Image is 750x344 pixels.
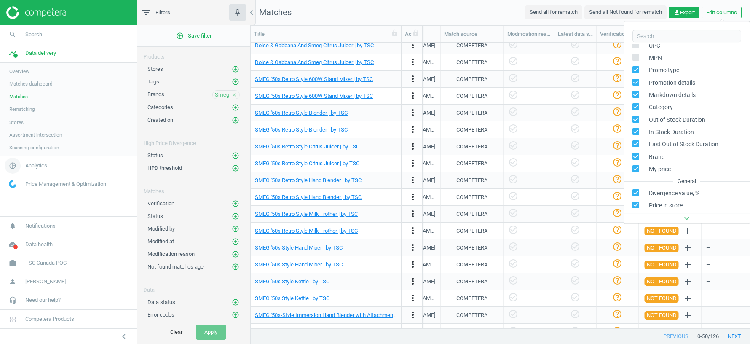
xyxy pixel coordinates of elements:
[570,242,580,252] i: check_circle_outline
[612,191,622,201] i: help_outline
[255,278,329,285] a: SMEG '50s Style Kettle | by TSC
[570,326,580,336] i: check_circle_outline
[255,42,374,48] a: Dolce & Gabbana And Smeg Citrus Juicer | by TSC
[673,177,700,185] div: General
[408,293,418,303] i: more_vert
[508,309,518,319] i: check_circle_outline
[408,276,418,286] i: more_vert
[255,76,373,82] a: SMEG '50s Retro Style 600W Stand Mixer | by TSC
[9,132,62,138] span: Assortment intersection
[632,30,741,43] input: Search...
[5,255,21,271] i: work
[456,244,487,252] div: COMPETERA
[176,32,212,40] span: Save filter
[5,236,21,253] i: cloud_done
[680,224,695,238] button: add
[232,116,239,124] i: add_circle_outline
[456,312,487,319] div: COMPETERA
[231,311,240,319] button: add_circle_outline
[232,238,239,245] i: add_circle_outline
[255,211,358,217] a: SMEG '50s Retro Style Milk Frother | by TSC
[612,309,622,319] i: help_outline
[137,133,250,147] div: High Price Divergence
[255,160,359,167] a: SMEG '50s Retro Style Citrus Juicer | by TSC
[147,251,195,257] span: Modification reason
[456,42,487,49] div: COMPETERA
[147,117,173,123] span: Created on
[408,327,418,338] button: more_vert
[5,292,21,308] i: headset_mic
[525,5,582,19] button: Send all for rematch
[255,312,418,318] a: SMEG '50s-Style Immersion Hand Blender with Attachments | by TSC
[669,7,699,19] button: get_appExport
[612,157,622,167] i: help_outline
[408,293,418,304] button: more_vert
[408,91,418,101] i: more_vert
[155,9,170,16] span: Filters
[683,310,693,320] i: add
[612,56,622,66] i: help_outline
[680,241,695,255] button: add
[647,244,677,252] span: NOT FOUND
[612,292,622,302] i: help_outline
[147,312,174,318] span: Error codes
[408,259,418,269] i: more_vert
[232,311,239,319] i: add_circle_outline
[680,325,695,339] button: add
[255,228,358,234] a: SMEG '50s Retro Style Milk Frother | by TSC
[147,165,182,171] span: HPD threshold
[255,110,348,116] a: SMEG '50s Retro Style Blender | by TSC
[147,66,163,72] span: Stores
[570,191,580,201] i: check_circle_outline
[232,225,239,233] i: add_circle_outline
[231,65,240,73] button: add_circle_outline
[673,9,680,16] i: get_app
[508,225,518,235] i: check_circle_outline
[456,278,487,285] div: COMPETERA
[251,43,750,329] div: grid
[231,199,240,208] button: add_circle_outline
[408,124,418,134] i: more_vert
[231,151,240,160] button: add_circle_outline
[456,75,487,83] div: COMPETERA
[119,331,129,341] i: chevron_left
[232,65,239,73] i: add_circle_outline
[408,209,418,220] button: more_vert
[508,124,518,134] i: check_circle_outline
[9,81,53,87] span: Matches dashboard
[612,258,622,269] i: help_outline
[254,30,398,38] div: Title
[570,73,580,83] i: check_circle_outline
[25,296,61,304] span: Need our help?
[215,91,229,99] span: Smeg
[612,275,622,285] i: help_outline
[508,275,518,285] i: check_circle_outline
[196,325,226,340] button: Apply
[508,208,518,218] i: check_circle_outline
[456,261,487,269] div: COMPETERA
[9,119,24,126] span: Stores
[508,191,518,201] i: check_circle_outline
[9,68,29,75] span: Overview
[570,309,580,319] i: check_circle_outline
[408,242,418,253] button: more_vert
[232,200,239,207] i: add_circle_outline
[456,193,487,201] div: COMPETERA
[137,47,250,61] div: Products
[570,225,580,235] i: check_circle_outline
[508,242,518,252] i: check_circle_outline
[9,93,28,100] span: Matches
[570,258,580,269] i: check_circle_outline
[408,57,418,67] i: more_vert
[456,59,487,66] div: COMPETERA
[647,277,677,286] span: NOT FOUND
[645,140,718,148] span: Last Out of Stock Duration
[456,126,487,134] div: COMPETERA
[408,158,418,169] button: more_vert
[408,226,418,236] button: more_vert
[408,327,418,337] i: more_vert
[612,140,622,150] i: help_outline
[5,274,21,290] i: person
[612,90,622,100] i: help_outline
[231,225,240,233] button: add_circle_outline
